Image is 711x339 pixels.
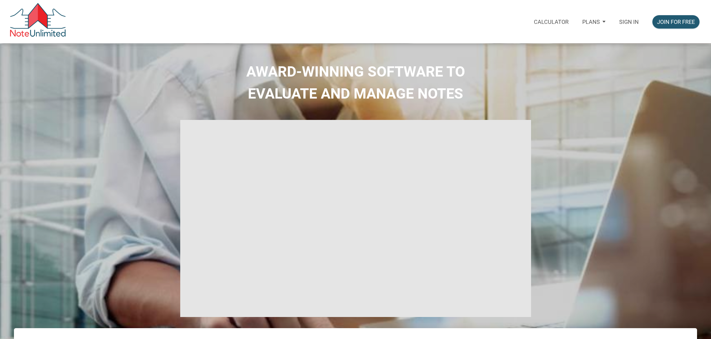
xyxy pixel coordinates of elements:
p: Calculator [534,19,569,25]
a: Calculator [527,11,575,33]
p: Plans [582,19,600,25]
button: Plans [575,11,612,33]
h2: AWARD-WINNING SOFTWARE TO EVALUATE AND MANAGE NOTES [5,61,706,104]
a: Sign in [612,11,646,33]
button: Join for free [652,15,700,29]
p: Sign in [619,19,639,25]
div: Join for free [657,18,695,26]
iframe: NoteUnlimited [180,120,531,317]
a: Join for free [646,11,706,33]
